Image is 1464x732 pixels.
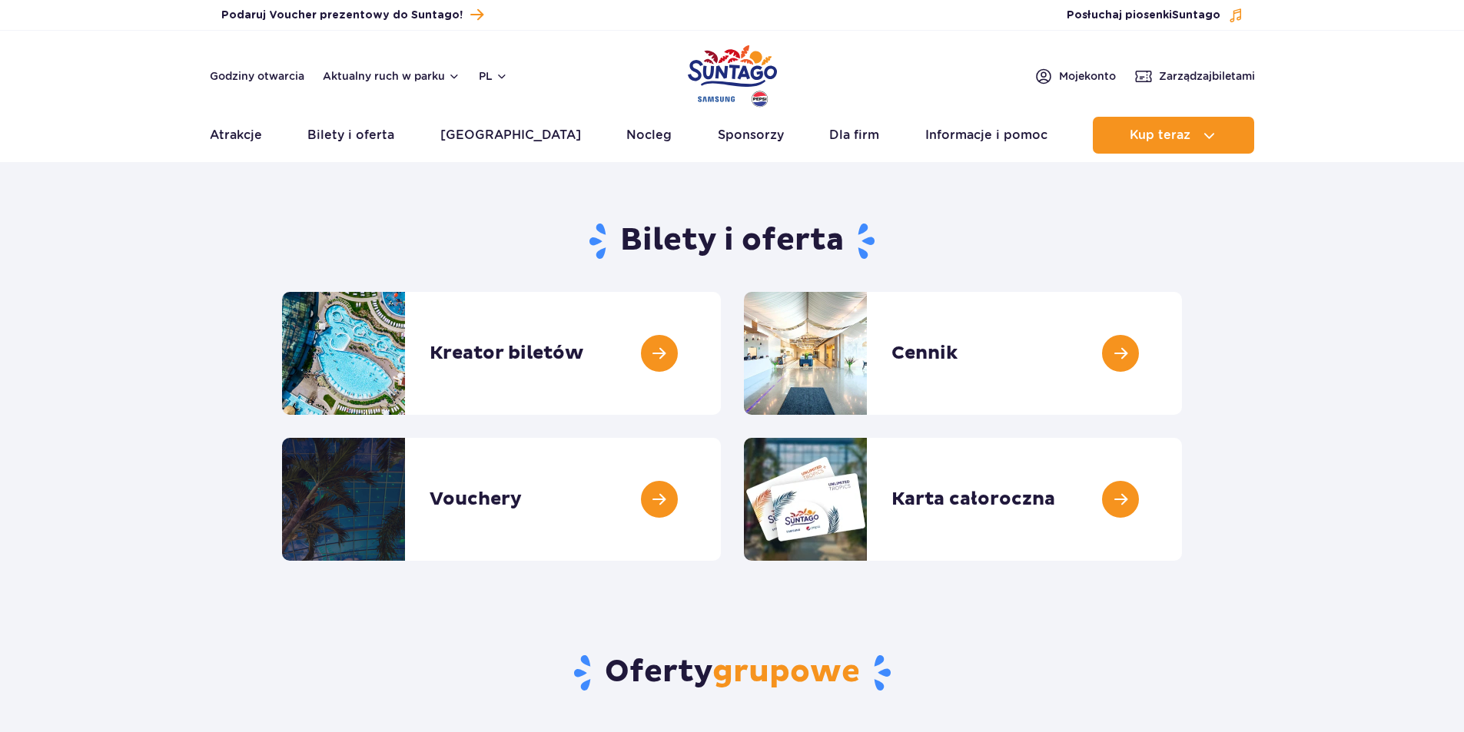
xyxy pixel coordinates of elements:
a: Sponsorzy [718,117,784,154]
a: Podaruj Voucher prezentowy do Suntago! [221,5,483,25]
a: Informacje i pomoc [925,117,1047,154]
a: Zarządzajbiletami [1134,67,1255,85]
span: Posłuchaj piosenki [1067,8,1220,23]
span: Suntago [1172,10,1220,21]
button: Kup teraz [1093,117,1254,154]
a: Nocleg [626,117,672,154]
span: grupowe [712,653,860,691]
h1: Bilety i oferta [282,221,1182,261]
a: Park of Poland [688,38,777,109]
span: Moje konto [1059,68,1116,84]
a: Godziny otwarcia [210,68,304,84]
span: Kup teraz [1130,128,1190,142]
h2: Oferty [282,653,1182,693]
span: Podaruj Voucher prezentowy do Suntago! [221,8,463,23]
span: Zarządzaj biletami [1159,68,1255,84]
a: Bilety i oferta [307,117,394,154]
a: Mojekonto [1034,67,1116,85]
button: Posłuchaj piosenkiSuntago [1067,8,1243,23]
a: Atrakcje [210,117,262,154]
a: [GEOGRAPHIC_DATA] [440,117,581,154]
a: Dla firm [829,117,879,154]
button: pl [479,68,508,84]
button: Aktualny ruch w parku [323,70,460,82]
